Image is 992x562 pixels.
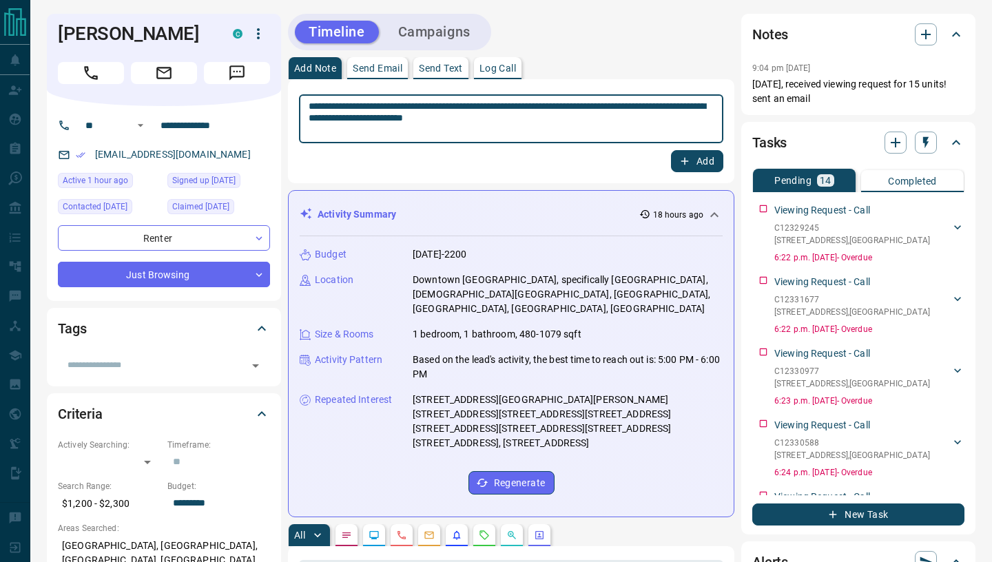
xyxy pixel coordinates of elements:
[534,530,545,541] svg: Agent Actions
[58,522,270,534] p: Areas Searched:
[752,126,964,159] div: Tasks
[204,62,270,84] span: Message
[167,480,270,492] p: Budget:
[233,29,242,39] div: condos.ca
[752,18,964,51] div: Notes
[396,530,407,541] svg: Calls
[58,173,161,192] div: Tue Aug 12 2025
[774,365,930,377] p: C12330977
[774,362,964,393] div: C12330977[STREET_ADDRESS],[GEOGRAPHIC_DATA]
[341,530,352,541] svg: Notes
[774,176,812,185] p: Pending
[774,395,964,407] p: 6:23 p.m. [DATE] - Overdue
[774,219,964,249] div: C12329245[STREET_ADDRESS],[GEOGRAPHIC_DATA]
[172,200,229,214] span: Claimed [DATE]
[506,530,517,541] svg: Opportunities
[58,397,270,430] div: Criteria
[774,377,930,390] p: [STREET_ADDRESS] , [GEOGRAPHIC_DATA]
[58,403,103,425] h2: Criteria
[671,150,723,172] button: Add
[774,434,964,464] div: C12330588[STREET_ADDRESS],[GEOGRAPHIC_DATA]
[294,530,305,540] p: All
[95,149,251,160] a: [EMAIL_ADDRESS][DOMAIN_NAME]
[752,77,964,106] p: [DATE], received viewing request for 15 units! sent an email
[167,173,270,192] div: Sat Dec 26 2015
[774,291,964,321] div: C12331677[STREET_ADDRESS],[GEOGRAPHIC_DATA]
[58,480,161,492] p: Search Range:
[774,466,964,479] p: 6:24 p.m. [DATE] - Overdue
[384,21,484,43] button: Campaigns
[774,234,930,247] p: [STREET_ADDRESS] , [GEOGRAPHIC_DATA]
[752,63,811,73] p: 9:04 pm [DATE]
[774,437,930,449] p: C12330588
[76,150,85,160] svg: Email Verified
[774,346,870,361] p: Viewing Request - Call
[774,490,870,504] p: Viewing Request - Call
[315,353,382,367] p: Activity Pattern
[413,273,723,316] p: Downtown [GEOGRAPHIC_DATA], specifically [GEOGRAPHIC_DATA], [DEMOGRAPHIC_DATA][GEOGRAPHIC_DATA], ...
[294,63,336,73] p: Add Note
[58,262,270,287] div: Just Browsing
[774,222,930,234] p: C12329245
[479,530,490,541] svg: Requests
[58,199,161,218] div: Mon Aug 11 2025
[752,503,964,525] button: New Task
[58,318,86,340] h2: Tags
[752,132,787,154] h2: Tasks
[58,23,212,45] h1: [PERSON_NAME]
[774,306,930,318] p: [STREET_ADDRESS] , [GEOGRAPHIC_DATA]
[451,530,462,541] svg: Listing Alerts
[300,202,723,227] div: Activity Summary18 hours ago
[58,312,270,345] div: Tags
[774,293,930,306] p: C12331677
[419,63,463,73] p: Send Text
[63,174,128,187] span: Active 1 hour ago
[653,209,703,221] p: 18 hours ago
[318,207,396,222] p: Activity Summary
[58,439,161,451] p: Actively Searching:
[424,530,435,541] svg: Emails
[172,174,236,187] span: Signed up [DATE]
[413,327,581,342] p: 1 bedroom, 1 bathroom, 480-1079 sqft
[58,62,124,84] span: Call
[132,117,149,134] button: Open
[315,273,353,287] p: Location
[468,471,555,495] button: Regenerate
[774,323,964,335] p: 6:22 p.m. [DATE] - Overdue
[479,63,516,73] p: Log Call
[752,23,788,45] h2: Notes
[413,247,466,262] p: [DATE]-2200
[774,275,870,289] p: Viewing Request - Call
[888,176,937,186] p: Completed
[58,492,161,515] p: $1,200 - $2,300
[774,251,964,264] p: 6:22 p.m. [DATE] - Overdue
[58,225,270,251] div: Renter
[369,530,380,541] svg: Lead Browsing Activity
[353,63,402,73] p: Send Email
[246,356,265,375] button: Open
[295,21,379,43] button: Timeline
[315,327,374,342] p: Size & Rooms
[315,247,347,262] p: Budget
[63,200,127,214] span: Contacted [DATE]
[315,393,392,407] p: Repeated Interest
[820,176,831,185] p: 14
[774,203,870,218] p: Viewing Request - Call
[167,199,270,218] div: Mon Aug 11 2025
[774,449,930,461] p: [STREET_ADDRESS] , [GEOGRAPHIC_DATA]
[131,62,197,84] span: Email
[167,439,270,451] p: Timeframe:
[774,418,870,433] p: Viewing Request - Call
[413,393,723,450] p: [STREET_ADDRESS][GEOGRAPHIC_DATA][PERSON_NAME][STREET_ADDRESS][STREET_ADDRESS][STREET_ADDRESS][ST...
[413,353,723,382] p: Based on the lead's activity, the best time to reach out is: 5:00 PM - 6:00 PM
